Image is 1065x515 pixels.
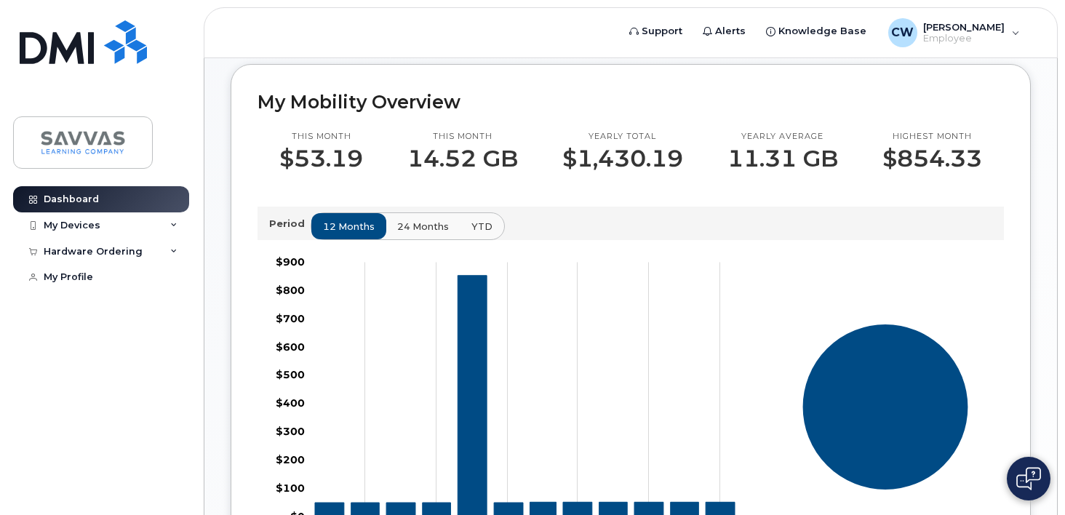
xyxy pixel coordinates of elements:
p: Highest month [882,131,982,143]
tspan: $300 [276,425,305,438]
tspan: $500 [276,369,305,382]
span: Knowledge Base [778,24,866,39]
tspan: $400 [276,396,305,410]
p: Yearly total [562,131,683,143]
span: Alerts [715,24,746,39]
p: Period [269,217,311,231]
tspan: $200 [276,453,305,466]
h2: My Mobility Overview [258,91,1004,113]
tspan: $800 [276,284,305,297]
g: Series [802,324,969,490]
a: Support [619,17,693,46]
p: 14.52 GB [407,145,518,172]
tspan: $100 [276,482,305,495]
p: This month [279,131,363,143]
span: [PERSON_NAME] [923,21,1005,33]
a: Knowledge Base [756,17,877,46]
p: This month [407,131,518,143]
tspan: $700 [276,312,305,325]
p: $854.33 [882,145,982,172]
p: $53.19 [279,145,363,172]
div: Christopher Wilson [878,18,1030,47]
span: Support [642,24,682,39]
tspan: $900 [276,255,305,268]
span: CW [891,24,914,41]
span: YTD [471,220,492,233]
a: Alerts [693,17,756,46]
span: 24 months [397,220,449,233]
p: Yearly average [727,131,838,143]
tspan: $600 [276,340,305,354]
p: $1,430.19 [562,145,683,172]
p: 11.31 GB [727,145,838,172]
span: Employee [923,33,1005,44]
img: Open chat [1016,467,1041,490]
